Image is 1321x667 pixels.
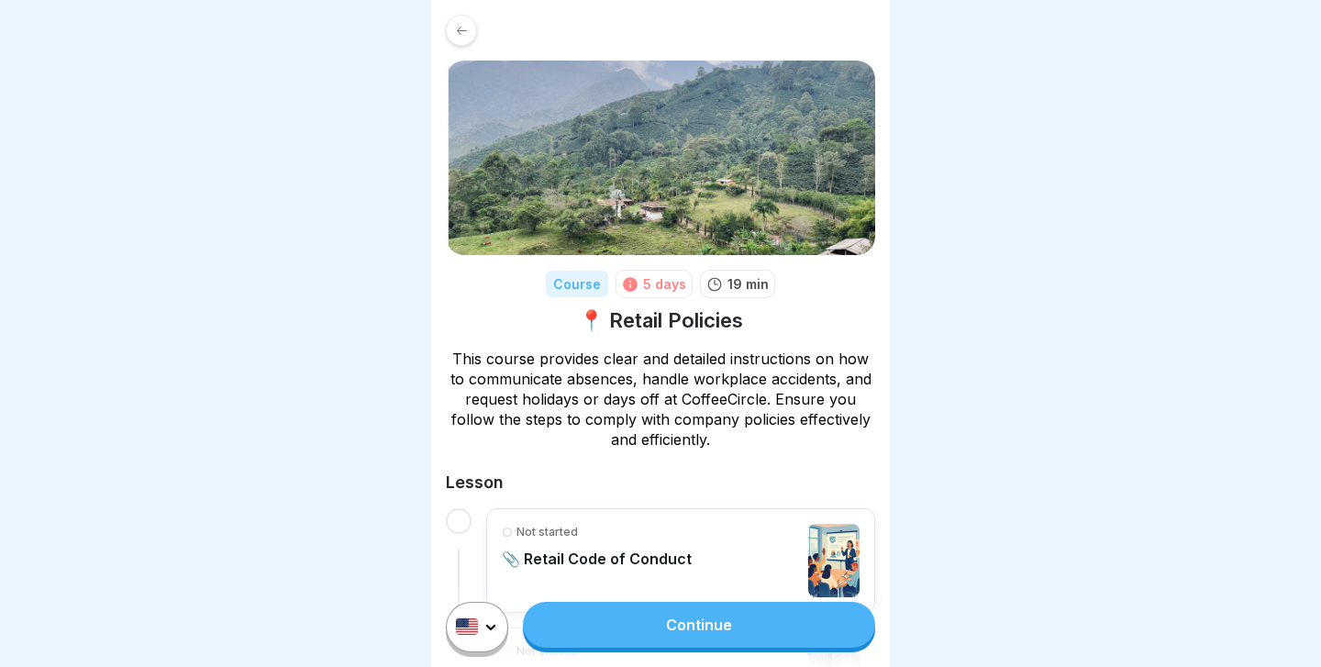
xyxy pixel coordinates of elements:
[502,550,692,568] p: 📎 Retail Code of Conduct
[516,524,578,540] p: Not started
[446,472,875,494] h2: Lesson
[579,307,743,334] h1: 📍 Retail Policies
[446,349,875,450] p: This course provides clear and detailed instructions on how to communicate absences, handle workp...
[502,524,860,597] a: Not started📎 Retail Code of Conduct
[808,524,860,597] img: vsm3ikujee781i8rup2yfogj.png
[727,274,769,294] p: 19 min
[546,271,608,297] div: Course
[446,61,875,255] img: r4iv508g6r12c0i8kqe8gadw.png
[456,619,478,636] img: us.svg
[643,274,686,294] div: 5 days
[523,602,875,648] a: Continue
